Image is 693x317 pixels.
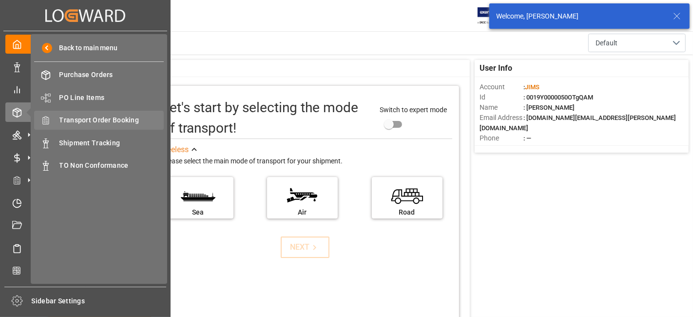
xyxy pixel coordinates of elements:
[480,82,523,92] span: Account
[525,83,539,91] span: JIMS
[5,80,165,99] a: My Reports
[5,238,165,258] a: Sailing Schedules
[34,65,164,84] a: Purchase Orders
[380,106,447,114] span: Switch to expert mode
[5,261,165,280] a: CO2 Calculator
[5,216,165,235] a: Document Management
[523,135,531,142] span: : —
[163,156,452,167] div: Please select the main mode of transport for your shipment.
[523,104,575,111] span: : [PERSON_NAME]
[523,145,548,152] span: : Shipper
[59,138,164,148] span: Shipment Tracking
[34,111,164,130] a: Transport Order Booking
[480,143,523,154] span: Account Type
[59,115,164,125] span: Transport Order Booking
[34,156,164,175] a: TO Non Conformance
[588,34,686,52] button: open menu
[163,144,189,156] div: See less
[59,70,164,80] span: Purchase Orders
[480,92,523,102] span: Id
[281,237,329,258] button: NEXT
[168,207,229,218] div: Sea
[34,88,164,107] a: PO Line Items
[163,98,370,139] div: Let's start by selecting the mode of transport!
[480,133,523,143] span: Phone
[596,38,617,48] span: Default
[5,35,165,54] a: My Cockpit
[496,11,664,21] div: Welcome, [PERSON_NAME]
[272,207,333,218] div: Air
[377,207,438,218] div: Road
[290,241,320,253] div: NEXT
[478,7,511,24] img: Exertis%20JAM%20-%20Email%20Logo.jpg_1722504956.jpg
[523,83,539,91] span: :
[52,43,118,53] span: Back to main menu
[59,160,164,171] span: TO Non Conformance
[480,102,523,113] span: Name
[32,296,167,306] span: Sidebar Settings
[480,114,676,132] span: : [DOMAIN_NAME][EMAIL_ADDRESS][PERSON_NAME][DOMAIN_NAME]
[480,113,523,123] span: Email Address
[5,57,165,76] a: Data Management
[59,93,164,103] span: PO Line Items
[5,193,165,212] a: Timeslot Management V2
[523,94,593,101] span: : 0019Y0000050OTgQAM
[34,133,164,152] a: Shipment Tracking
[480,62,512,74] span: User Info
